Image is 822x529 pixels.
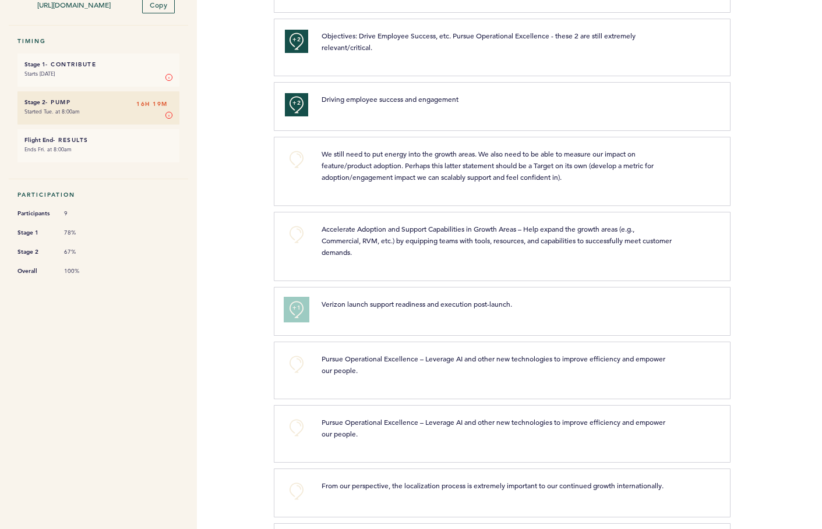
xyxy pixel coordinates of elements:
span: 16H 19M [136,98,168,110]
span: Verizon launch support readiness and execution post-launch. [322,299,512,308]
span: We still need to put energy into the growth areas. We also need to be able to measure our impact ... [322,149,655,182]
small: Stage 1 [24,61,45,68]
span: Stage 2 [17,246,52,258]
h6: - Pump [24,98,172,106]
span: Pursue Operational Excellence – Leverage AI and other new technologies to improve efficiency and ... [322,417,667,438]
span: Participants [17,208,52,219]
span: Objectives: Drive Employee Success, etc. Pursue Operational Excellence - these 2 are still extrem... [322,31,637,52]
span: 100% [64,267,99,275]
span: Accelerate Adoption and Support Capabilities in Growth Areas – Help expand the growth areas (e.g.... [322,224,673,257]
button: +2 [285,93,308,116]
time: Starts [DATE] [24,70,55,77]
small: Stage 2 [24,98,45,106]
small: Flight End [24,136,53,144]
h6: - Contribute [24,61,172,68]
span: Stage 1 [17,227,52,239]
h6: - Results [24,136,172,144]
h5: Participation [17,191,179,198]
span: Driving employee success and engagement [322,94,458,104]
span: +2 [292,34,301,45]
span: +2 [292,97,301,109]
span: 78% [64,229,99,237]
time: Ends Fri. at 8:00am [24,145,72,153]
span: Overall [17,265,52,277]
span: 9 [64,210,99,218]
time: Started Tue. at 8:00am [24,108,80,115]
h5: Timing [17,37,179,45]
button: +2 [285,30,308,53]
button: +1 [285,298,308,321]
span: +1 [292,302,301,314]
span: 67% [64,248,99,256]
span: From our perspective, the localization process is extremely important to our continued growth int... [322,481,664,490]
span: Pursue Operational Excellence – Leverage AI and other new technologies to improve efficiency and ... [322,354,667,375]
